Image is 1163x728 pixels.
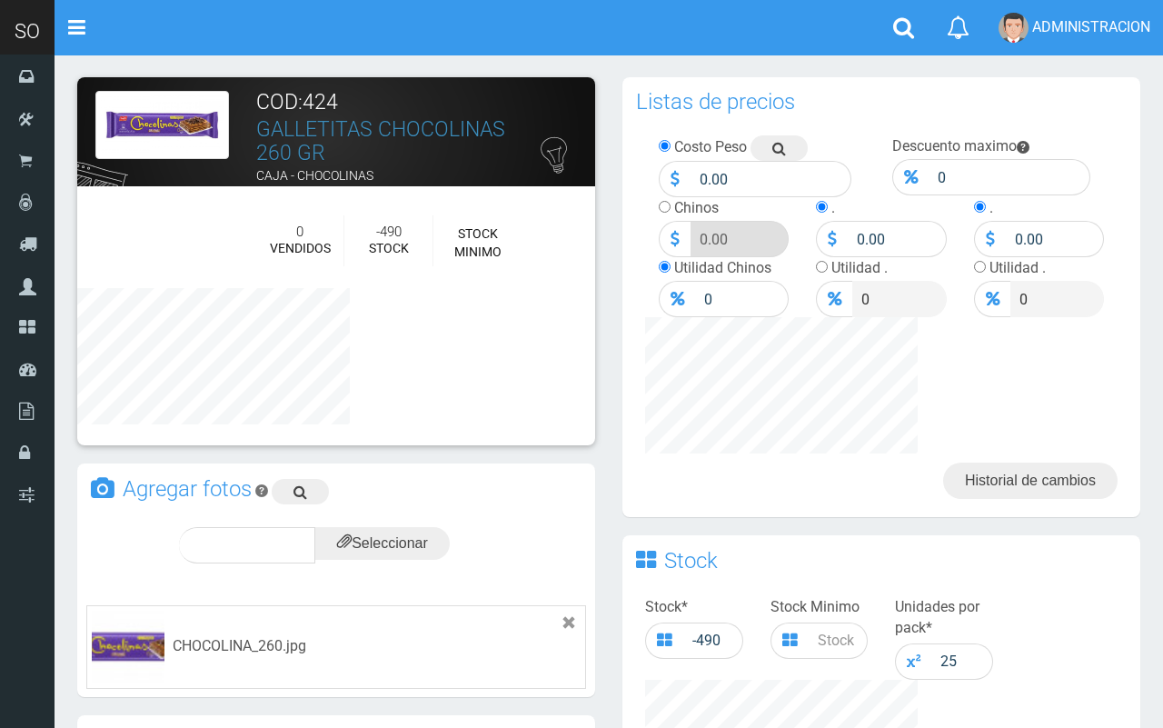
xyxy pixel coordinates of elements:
[852,281,946,317] input: Precio .
[256,191,314,205] font: ALMACEN
[272,479,329,504] a: Buscar imagen en google
[674,138,747,155] label: Costo Peso
[173,636,306,657] div: CHOCOLINA_260.jpg
[831,259,888,276] label: Utilidad .
[809,623,869,659] input: Stock minimo...
[695,281,789,317] input: Precio Venta...
[376,224,402,240] font: -490
[645,597,688,618] label: Stock
[664,550,718,572] h3: Stock
[831,199,835,216] label: .
[369,241,409,255] font: STOCK
[691,221,789,257] input: Precio Venta...
[123,478,252,500] h3: Agregar fotos
[892,137,1017,155] label: Descuento maximo
[256,168,373,183] font: CAJA - CHOCOLINAS
[929,159,1090,195] input: Descuento Maximo
[770,597,860,618] label: Stock Minimo
[256,117,505,165] a: GALLETITAS CHOCOLINAS 260 GR
[895,597,993,639] label: Unidades por pack
[1006,221,1104,257] input: Precio .
[454,226,502,259] font: STOCK MINIMO
[943,463,1118,499] a: Historial de cambios
[691,161,851,197] input: Precio Costo...
[296,224,303,240] font: 0
[750,135,808,161] a: Buscar precio en google
[95,91,229,159] img: CHOCOLINA_260.jpg
[999,13,1029,43] img: User Image
[931,643,993,680] input: 1
[256,90,338,115] font: COD:424
[270,241,331,255] font: VENDIDOS
[674,199,719,216] label: Chinos
[636,91,795,113] h3: Listas de precios
[1010,281,1104,317] input: Precio .
[337,535,428,551] span: Seleccionar
[848,221,946,257] input: Precio .
[683,623,743,659] input: Stock total...
[1032,18,1150,35] span: ADMINISTRACION
[674,259,771,276] label: Utilidad Chinos
[989,259,1046,276] label: Utilidad .
[989,199,993,216] label: .
[92,611,164,683] img: CHOCOLINA_260.jpg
